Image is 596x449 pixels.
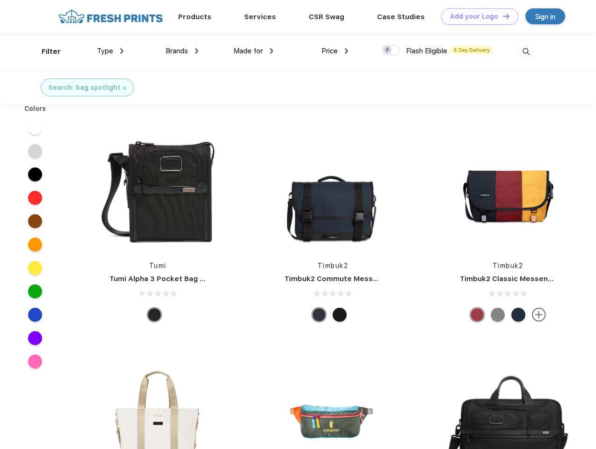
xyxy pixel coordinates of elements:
[149,262,167,269] a: Tumi
[147,308,161,322] div: Black
[178,13,211,21] a: Products
[470,308,484,322] div: Eco Bookish
[446,127,570,252] img: func=resize&h=266
[48,83,120,93] div: Search: bag spotlight
[56,8,166,25] img: fo%20logo%202.webp
[503,14,509,19] img: DT
[493,262,523,269] a: Timbuk2
[532,308,546,322] img: more.svg
[518,44,534,59] img: desktop_search.svg
[233,47,263,55] span: Made for
[166,47,188,55] span: Brands
[123,87,126,90] img: filter_cancel.svg
[109,275,219,283] a: Tumi Alpha 3 Pocket Bag Small
[321,47,338,55] span: Price
[120,48,124,54] img: dropdown.png
[42,46,61,57] div: Filter
[270,127,395,252] img: func=resize&h=266
[318,262,349,269] a: Timbuk2
[95,127,220,252] img: func=resize&h=266
[284,275,410,283] a: Timbuk2 Commute Messenger Bag
[511,308,525,322] div: Eco Nautical
[451,46,493,54] span: 5 Day Delivery
[525,8,565,24] a: Sign in
[333,308,347,322] div: Eco Black
[17,104,53,114] div: Colors
[491,308,505,322] div: Eco Gunmetal
[195,48,198,54] img: dropdown.png
[312,308,326,322] div: Eco Nautical
[406,47,447,55] span: Flash Eligible
[270,48,273,54] img: dropdown.png
[450,13,498,21] div: Add your Logo
[535,11,555,22] div: Sign in
[97,47,113,55] span: Type
[345,48,348,54] img: dropdown.png
[460,275,576,283] a: Timbuk2 Classic Messenger Bag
